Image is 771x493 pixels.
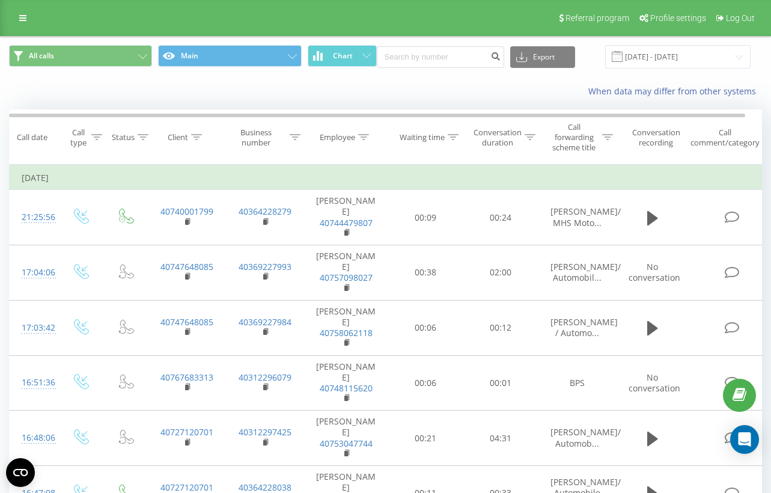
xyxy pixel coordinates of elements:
[463,411,538,466] td: 04:31
[333,52,353,60] span: Chart
[304,411,388,466] td: [PERSON_NAME]
[239,261,291,272] a: 40369227993
[22,426,46,450] div: 16:48:06
[388,190,463,245] td: 00:09
[239,426,291,438] a: 40312297425
[510,46,575,68] button: Export
[22,316,46,340] div: 17:03:42
[463,190,538,245] td: 00:24
[320,438,373,449] a: 40753047744
[388,355,463,411] td: 00:06
[160,316,213,328] a: 40747648085
[239,316,291,328] a: 40369227984
[160,206,213,217] a: 40740001799
[538,355,617,411] td: BPS
[160,372,213,383] a: 40767683313
[320,132,355,142] div: Employee
[629,261,680,283] span: No conversation
[388,300,463,355] td: 00:06
[304,355,388,411] td: [PERSON_NAME]
[474,127,522,148] div: Conversation duration
[112,132,135,142] div: Status
[239,206,291,217] a: 40364228279
[320,382,373,394] a: 40748115620
[320,327,373,338] a: 40758062118
[304,300,388,355] td: [PERSON_NAME]
[400,132,445,142] div: Waiting time
[22,206,46,229] div: 21:25:56
[9,45,152,67] button: All calls
[239,482,291,493] a: 40364228038
[650,13,706,23] span: Profile settings
[549,122,599,153] div: Call forwarding scheme title
[627,127,685,148] div: Conversation recording
[388,245,463,301] td: 00:38
[320,272,373,283] a: 40757098027
[304,190,388,245] td: [PERSON_NAME]
[388,411,463,466] td: 00:21
[308,45,377,67] button: Chart
[565,13,629,23] span: Referral program
[168,132,188,142] div: Client
[22,371,46,394] div: 16:51:36
[588,85,762,97] a: When data may differ from other systems
[17,132,47,142] div: Call date
[377,46,504,68] input: Search by number
[22,261,46,284] div: 17:04:06
[550,426,621,449] span: [PERSON_NAME]/ Automob...
[160,261,213,272] a: 40747648085
[239,372,291,383] a: 40312296079
[629,372,680,394] span: No conversation
[160,426,213,438] a: 40727120701
[550,316,618,338] span: [PERSON_NAME] / Automo...
[730,425,759,454] div: Open Intercom Messenger
[68,127,88,148] div: Call type
[158,45,301,67] button: Main
[160,482,213,493] a: 40727120701
[463,355,538,411] td: 00:01
[304,245,388,301] td: [PERSON_NAME]
[29,51,54,61] span: All calls
[463,245,538,301] td: 02:00
[226,127,287,148] div: Business number
[690,127,760,148] div: Call comment/category
[550,206,621,228] span: [PERSON_NAME]/ MHS Moto...
[320,217,373,228] a: 40744479807
[726,13,755,23] span: Log Out
[6,458,35,487] button: Open CMP widget
[550,261,621,283] span: [PERSON_NAME]/ Automobil...
[463,300,538,355] td: 00:12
